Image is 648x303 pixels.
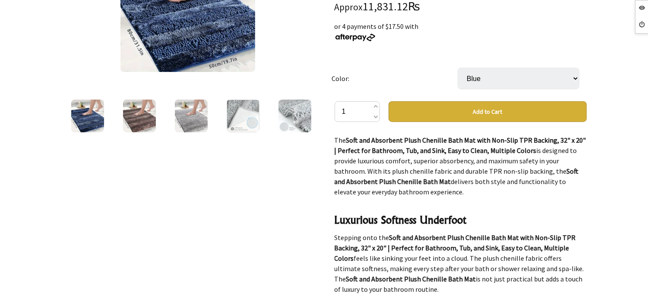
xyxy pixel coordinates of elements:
[346,275,476,283] strong: Soft and Absorbent Plush Chenille Bath Mat
[332,56,458,101] td: Color:
[278,100,311,132] img: Soft and Absorbent Plush Chenille Bath Mat
[389,101,587,122] button: Add to Cart
[335,135,587,197] p: The is designed to provide luxurious comfort, superior absorbency, and maximum safety in your bat...
[335,213,467,226] strong: Luxurious Softness Underfoot
[335,232,587,294] p: Stepping onto the feels like sinking your feet into a cloud. The plush chenille fabric offers ult...
[335,1,363,13] small: Approx
[123,100,156,132] img: Soft and Absorbent Plush Chenille Bath Mat
[227,100,259,132] img: Soft and Absorbent Plush Chenille Bath Mat
[335,233,576,262] strong: Soft and Absorbent Plush Chenille Bath Mat with Non-Slip TPR Backing, 32" x 20" | Perfect for Bat...
[335,136,586,155] strong: Soft and Absorbent Plush Chenille Bath Mat with Non-Slip TPR Backing, 32" x 20" | Perfect for Bat...
[175,100,208,132] img: Soft and Absorbent Plush Chenille Bath Mat
[335,34,376,41] img: Afterpay
[335,21,587,42] div: or 4 payments of $17.50 with
[71,100,104,132] img: Soft and Absorbent Plush Chenille Bath Mat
